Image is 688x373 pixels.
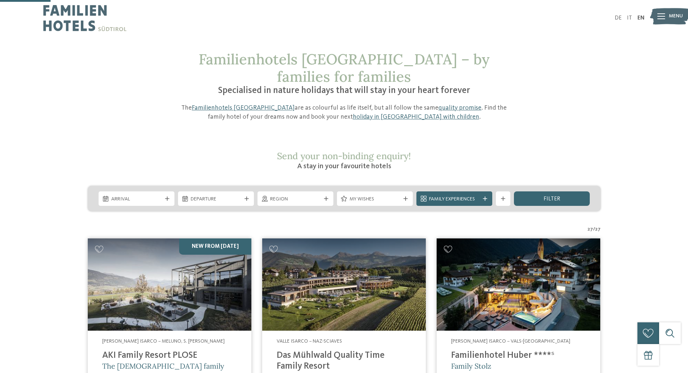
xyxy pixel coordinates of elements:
h4: Familienhotel Huber ****ˢ [451,350,586,361]
span: Valle Isarco – Naz-Sciaves [277,339,342,344]
a: quality promise [438,105,481,111]
span: Familienhotels [GEOGRAPHIC_DATA] – by families for families [199,50,489,86]
h4: AKI Family Resort PLOSE [102,350,237,361]
span: 27 [588,226,593,233]
p: The are as colourful as life itself, but all follow the same . Find the family hotel of your drea... [173,103,516,122]
span: / [593,226,595,233]
img: Looking for family hotels? Find the best ones here! [262,238,426,331]
img: Looking for family hotels? Find the best ones here! [437,238,600,331]
a: Familienhotels [GEOGRAPHIC_DATA] [192,105,295,111]
span: Family Experiences [429,196,480,203]
a: DE [615,15,622,21]
span: [PERSON_NAME] Isarco – Vals-[GEOGRAPHIC_DATA] [451,339,570,344]
h4: Das Mühlwald Quality Time Family Resort [277,350,411,372]
span: 27 [595,226,601,233]
a: IT [627,15,632,21]
span: Family Stolz [451,361,491,370]
span: Menu [669,13,683,20]
span: Departure [191,196,241,203]
span: Send your non-binding enquiry! [277,150,411,162]
a: EN [637,15,645,21]
span: My wishes [350,196,400,203]
span: [PERSON_NAME] Isarco – Meluno, S. [PERSON_NAME] [102,339,225,344]
span: A stay in your favourite hotels [297,163,391,170]
a: holiday in [GEOGRAPHIC_DATA] with children [353,114,479,120]
span: Region [270,196,321,203]
span: The [DEMOGRAPHIC_DATA] family [102,361,224,370]
span: Specialised in nature holidays that will stay in your heart forever [218,86,470,95]
img: Looking for family hotels? Find the best ones here! [88,238,251,331]
span: Arrival [111,196,162,203]
span: filter [544,196,560,202]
